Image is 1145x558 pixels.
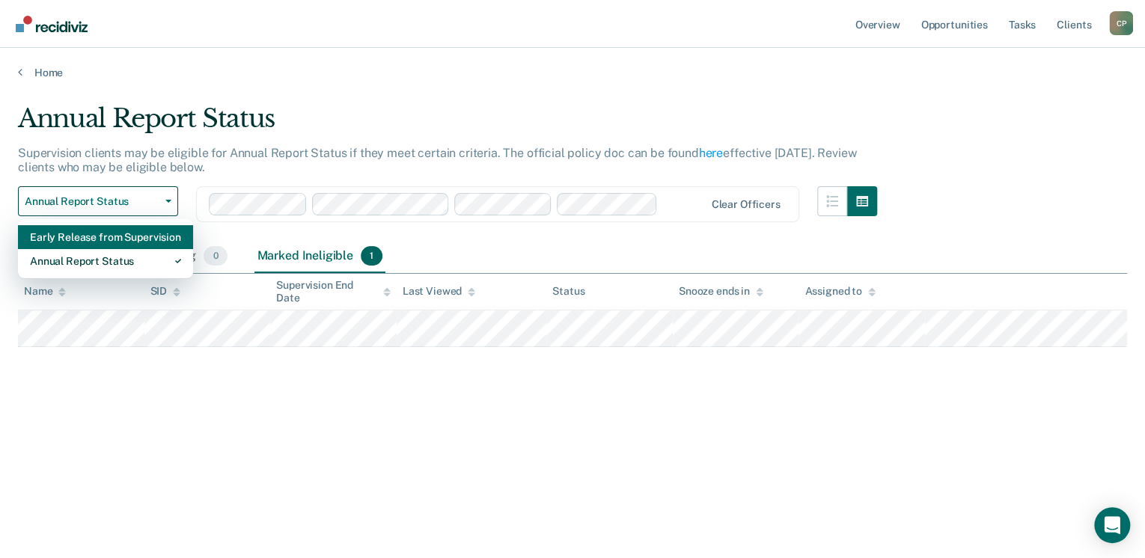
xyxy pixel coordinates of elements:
[1109,11,1133,35] div: C P
[18,103,877,146] div: Annual Report Status
[18,186,178,216] button: Annual Report Status
[30,249,181,273] div: Annual Report Status
[18,66,1127,79] a: Home
[403,285,475,298] div: Last Viewed
[204,246,227,266] span: 0
[711,198,780,211] div: Clear officers
[25,195,159,208] span: Annual Report Status
[254,240,386,273] div: Marked Ineligible1
[361,246,382,266] span: 1
[699,146,723,160] a: here
[276,279,391,304] div: Supervision End Date
[1094,507,1130,543] div: Open Intercom Messenger
[16,16,88,32] img: Recidiviz
[679,285,763,298] div: Snooze ends in
[804,285,875,298] div: Assigned to
[1109,11,1133,35] button: Profile dropdown button
[24,285,66,298] div: Name
[30,225,181,249] div: Early Release from Supervision
[150,285,181,298] div: SID
[18,146,856,174] p: Supervision clients may be eligible for Annual Report Status if they meet certain criteria. The o...
[552,285,584,298] div: Status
